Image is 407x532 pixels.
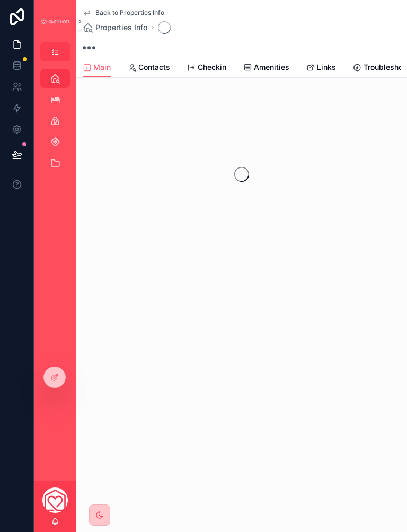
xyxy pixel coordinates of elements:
[83,8,164,17] a: Back to Properties Info
[93,62,111,73] span: Main
[95,22,147,33] span: Properties Info
[306,58,336,79] a: Links
[40,18,70,24] img: App logo
[198,62,226,73] span: Checkin
[317,62,336,73] span: Links
[83,22,147,33] a: Properties Info
[138,62,170,73] span: Contacts
[34,61,76,187] div: scrollable content
[254,62,289,73] span: Amenities
[243,58,289,79] a: Amenities
[187,58,226,79] a: Checkin
[83,58,111,78] a: Main
[128,58,170,79] a: Contacts
[95,8,164,17] span: Back to Properties Info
